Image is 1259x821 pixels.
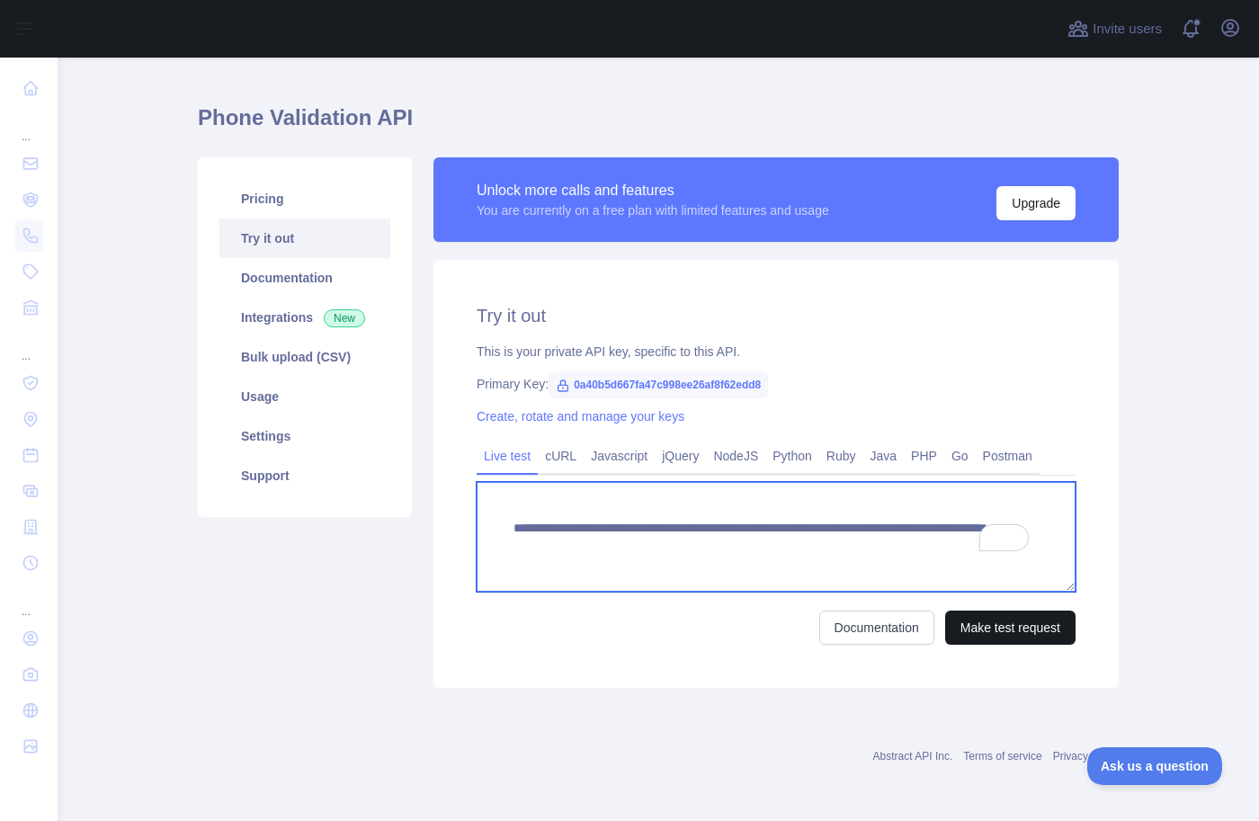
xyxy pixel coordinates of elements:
[477,409,684,424] a: Create, rotate and manage your keys
[219,219,390,258] a: Try it out
[219,377,390,416] a: Usage
[198,103,1119,147] h1: Phone Validation API
[904,442,944,470] a: PHP
[477,482,1076,592] textarea: To enrich screen reader interactions, please activate Accessibility in Grammarly extension settings
[219,258,390,298] a: Documentation
[477,201,829,219] div: You are currently on a free plan with limited features and usage
[976,442,1040,470] a: Postman
[477,303,1076,328] h2: Try it out
[765,442,819,470] a: Python
[14,583,43,619] div: ...
[477,343,1076,361] div: This is your private API key, specific to this API.
[945,611,1076,645] button: Make test request
[819,611,934,645] a: Documentation
[219,179,390,219] a: Pricing
[14,327,43,363] div: ...
[477,442,538,470] a: Live test
[706,442,765,470] a: NodeJS
[477,180,829,201] div: Unlock more calls and features
[873,750,953,763] a: Abstract API Inc.
[1053,750,1119,763] a: Privacy policy
[1093,19,1162,40] span: Invite users
[996,186,1076,220] button: Upgrade
[219,416,390,456] a: Settings
[219,298,390,337] a: Integrations New
[219,337,390,377] a: Bulk upload (CSV)
[944,442,976,470] a: Go
[655,442,706,470] a: jQuery
[963,750,1041,763] a: Terms of service
[549,371,768,398] span: 0a40b5d667fa47c998ee26af8f62edd8
[1064,14,1165,43] button: Invite users
[819,442,863,470] a: Ruby
[14,108,43,144] div: ...
[324,309,365,327] span: New
[1087,747,1223,785] iframe: Toggle Customer Support
[584,442,655,470] a: Javascript
[477,375,1076,393] div: Primary Key:
[538,442,584,470] a: cURL
[219,456,390,495] a: Support
[863,442,905,470] a: Java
